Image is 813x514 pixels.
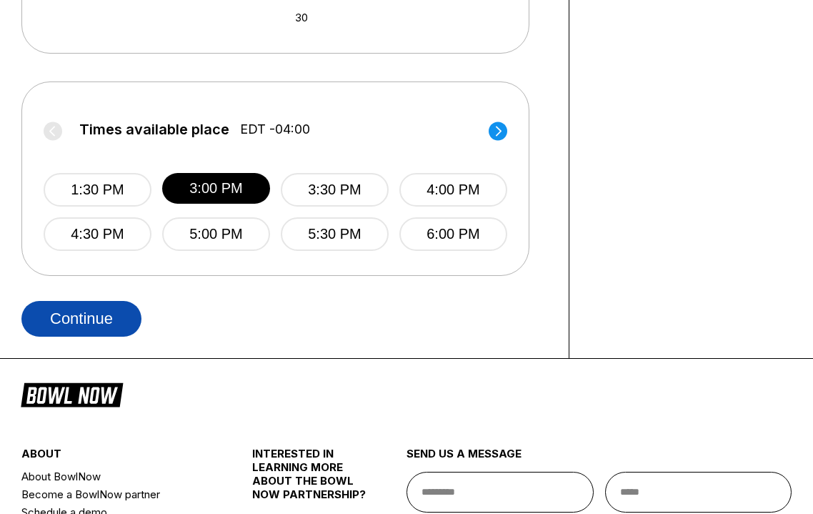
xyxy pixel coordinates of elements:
div: send us a message [406,447,792,472]
a: Become a BowlNow partner [21,485,214,503]
button: 5:30 PM [281,217,389,251]
button: 3:30 PM [281,173,389,207]
button: 6:00 PM [399,217,507,251]
span: EDT -04:00 [240,122,310,137]
button: 1:30 PM [44,173,151,207]
div: about [21,447,214,468]
button: Continue [21,301,141,337]
button: 3:00 PM [162,173,270,204]
button: 4:00 PM [399,173,507,207]
div: INTERESTED IN LEARNING MORE ABOUT THE BOWL NOW PARTNERSHIP? [252,447,368,513]
button: 4:30 PM [44,217,151,251]
span: Times available place [79,122,229,137]
button: 5:00 PM [162,217,270,251]
a: About BowlNow [21,468,214,485]
div: Choose Sunday, November 30th, 2025 [291,8,311,27]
